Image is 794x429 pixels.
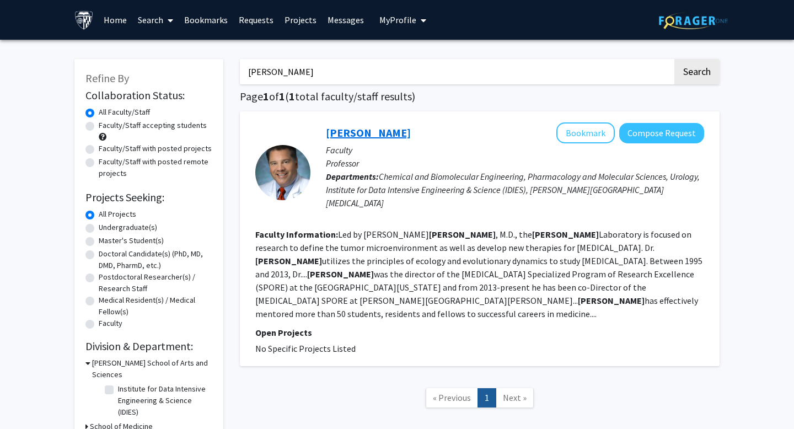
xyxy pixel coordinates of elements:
h1: Page of ( total faculty/staff results) [240,90,720,103]
b: [PERSON_NAME] [429,229,496,240]
label: Postdoctoral Researcher(s) / Research Staff [99,271,212,294]
b: [PERSON_NAME] [532,229,599,240]
label: Faculty/Staff accepting students [99,120,207,131]
a: Next Page [496,388,534,407]
h3: [PERSON_NAME] School of Arts and Sciences [92,357,212,380]
button: Add Kenneth Pienta to Bookmarks [556,122,615,143]
span: No Specific Projects Listed [255,343,356,354]
a: Messages [322,1,369,39]
label: Institute for Data Intensive Engineering & Science (IDIES) [118,383,210,418]
a: Bookmarks [179,1,233,39]
span: 1 [279,89,285,103]
a: Previous Page [426,388,478,407]
span: Chemical and Biomolecular Engineering, Pharmacology and Molecular Sciences, Urology, Institute fo... [326,171,700,208]
span: 1 [263,89,269,103]
a: Requests [233,1,279,39]
label: Doctoral Candidate(s) (PhD, MD, DMD, PharmD, etc.) [99,248,212,271]
img: ForagerOne Logo [659,12,728,29]
a: 1 [478,388,496,407]
p: Open Projects [255,326,704,339]
iframe: Chat [8,379,47,421]
span: « Previous [433,392,471,403]
label: Medical Resident(s) / Medical Fellow(s) [99,294,212,318]
label: Faculty/Staff with posted projects [99,143,212,154]
button: Compose Request to Kenneth Pienta [619,123,704,143]
label: Faculty/Staff with posted remote projects [99,156,212,179]
span: 1 [289,89,295,103]
b: [PERSON_NAME] [578,295,645,306]
b: Faculty Information: [255,229,338,240]
span: Next » [503,392,527,403]
h2: Collaboration Status: [85,89,212,102]
fg-read-more: Led by [PERSON_NAME] , M.D., the Laboratory is focused on research to define the tumor microenvir... [255,229,702,319]
input: Search Keywords [240,59,673,84]
button: Search [674,59,720,84]
label: Faculty [99,318,122,329]
label: Master's Student(s) [99,235,164,246]
img: Johns Hopkins University Logo [74,10,94,30]
span: Refine By [85,71,129,85]
label: All Projects [99,208,136,220]
nav: Page navigation [240,377,720,422]
h2: Projects Seeking: [85,191,212,204]
label: Undergraduate(s) [99,222,157,233]
b: [PERSON_NAME] [255,255,322,266]
b: Departments: [326,171,379,182]
span: My Profile [379,14,416,25]
label: All Faculty/Staff [99,106,150,118]
b: [PERSON_NAME] [307,269,374,280]
a: Projects [279,1,322,39]
h2: Division & Department: [85,340,212,353]
a: [PERSON_NAME] [326,126,411,140]
a: Search [132,1,179,39]
a: Home [98,1,132,39]
p: Professor [326,157,704,170]
p: Faculty [326,143,704,157]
